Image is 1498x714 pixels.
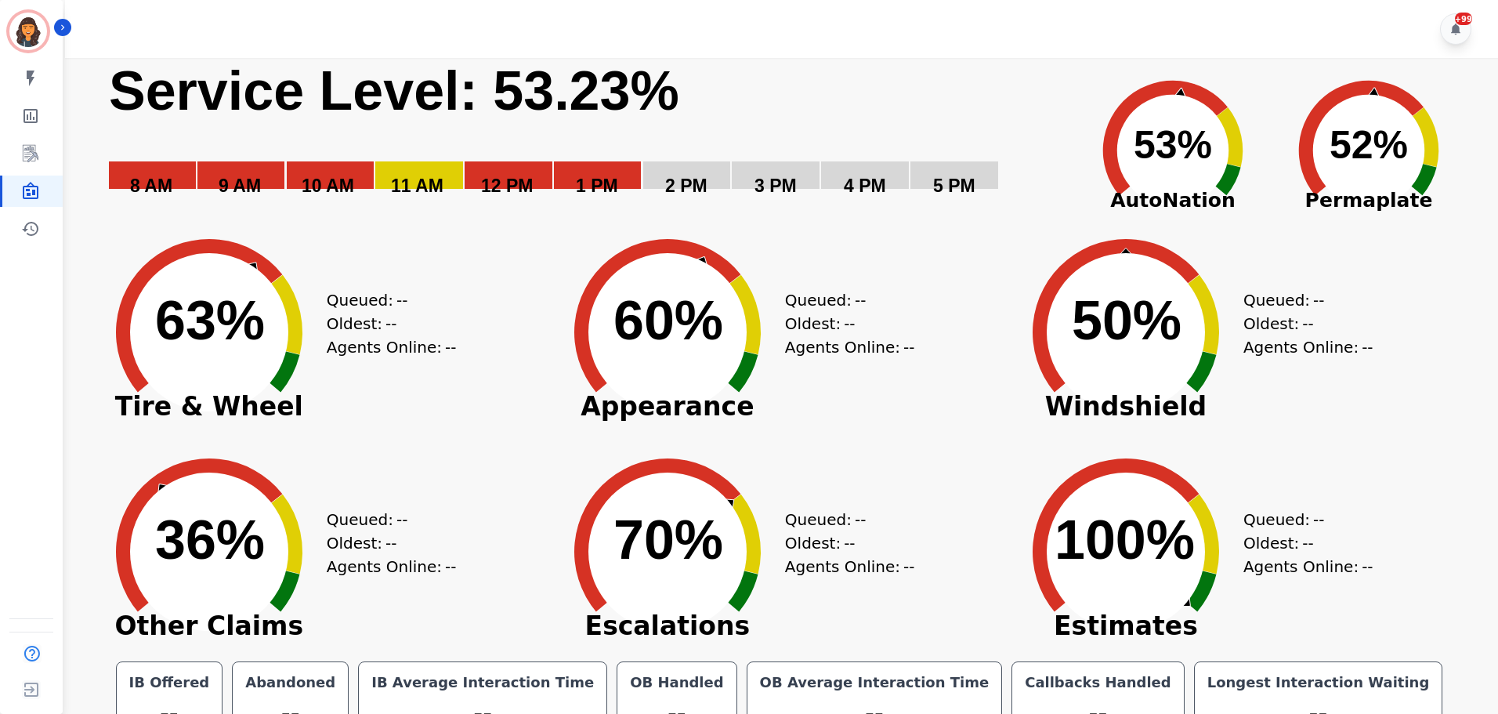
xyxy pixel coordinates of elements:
[327,288,444,312] div: Queued:
[327,531,444,555] div: Oldest:
[1008,399,1243,415] span: Windshield
[92,618,327,634] span: Other Claims
[1362,335,1373,359] span: --
[844,176,886,196] text: 4 PM
[855,288,866,312] span: --
[785,335,918,359] div: Agents Online:
[1243,312,1361,335] div: Oldest:
[785,555,918,578] div: Agents Online:
[903,335,914,359] span: --
[155,290,265,351] text: 63%
[302,176,354,196] text: 10 AM
[576,176,618,196] text: 1 PM
[219,176,261,196] text: 9 AM
[785,531,903,555] div: Oldest:
[126,672,213,694] div: IB Offered
[757,672,993,694] div: OB Average Interaction Time
[107,58,1072,219] svg: Service Level: 0%
[1075,186,1271,216] span: AutoNation
[844,312,855,335] span: --
[1243,335,1377,359] div: Agents Online:
[445,335,456,359] span: --
[785,312,903,335] div: Oldest:
[1022,672,1174,694] div: Callbacks Handled
[1313,508,1324,531] span: --
[1243,288,1361,312] div: Queued:
[1302,312,1313,335] span: --
[109,60,679,121] text: Service Level: 53.23%
[903,555,914,578] span: --
[933,176,975,196] text: 5 PM
[550,618,785,634] span: Escalations
[1330,123,1408,167] text: 52%
[844,531,855,555] span: --
[754,176,797,196] text: 3 PM
[92,399,327,415] span: Tire & Wheel
[1271,186,1467,216] span: Permaplate
[385,312,396,335] span: --
[665,176,707,196] text: 2 PM
[1243,508,1361,531] div: Queued:
[1313,288,1324,312] span: --
[1072,290,1181,351] text: 50%
[1055,509,1195,571] text: 100%
[327,555,460,578] div: Agents Online:
[1134,123,1212,167] text: 53%
[785,508,903,531] div: Queued:
[242,672,338,694] div: Abandoned
[327,508,444,531] div: Queued:
[445,555,456,578] span: --
[481,176,533,196] text: 12 PM
[1008,618,1243,634] span: Estimates
[855,508,866,531] span: --
[130,176,172,196] text: 8 AM
[9,13,47,50] img: Bordered avatar
[368,672,597,694] div: IB Average Interaction Time
[391,176,443,196] text: 11 AM
[327,312,444,335] div: Oldest:
[785,288,903,312] div: Queued:
[1204,672,1433,694] div: Longest Interaction Waiting
[327,335,460,359] div: Agents Online:
[1302,531,1313,555] span: --
[1362,555,1373,578] span: --
[396,508,407,531] span: --
[613,509,723,571] text: 70%
[1243,531,1361,555] div: Oldest:
[1243,555,1377,578] div: Agents Online:
[155,509,265,571] text: 36%
[1455,13,1472,25] div: +99
[627,672,726,694] div: OB Handled
[550,399,785,415] span: Appearance
[396,288,407,312] span: --
[613,290,723,351] text: 60%
[385,531,396,555] span: --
